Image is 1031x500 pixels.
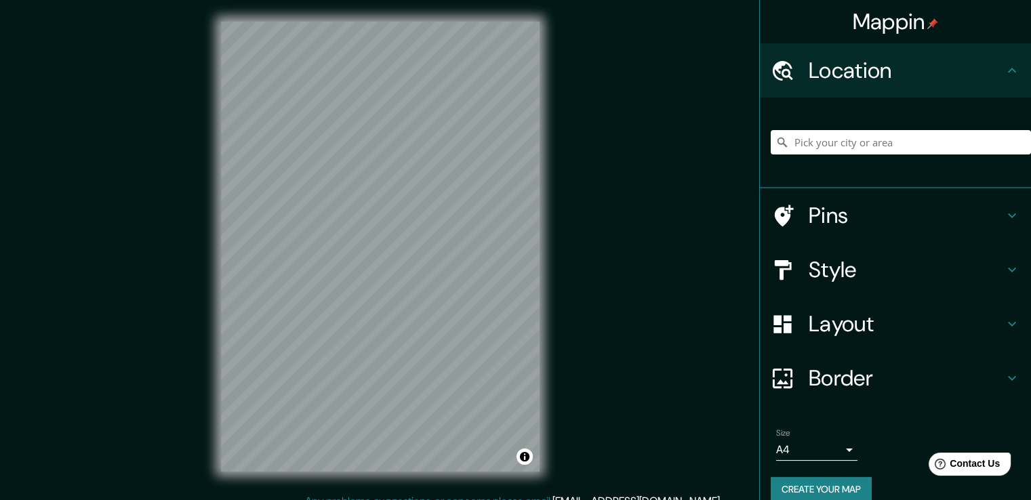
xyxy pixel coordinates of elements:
input: Pick your city or area [771,130,1031,154]
div: Style [760,243,1031,297]
h4: Mappin [853,8,939,35]
div: Layout [760,297,1031,351]
div: A4 [776,439,857,461]
h4: Style [809,256,1004,283]
div: Location [760,43,1031,98]
h4: Location [809,57,1004,84]
h4: Layout [809,310,1004,337]
button: Toggle attribution [517,449,533,465]
h4: Pins [809,202,1004,229]
h4: Border [809,364,1004,392]
label: Size [776,428,790,439]
iframe: Help widget launcher [910,447,1016,485]
div: Pins [760,188,1031,243]
div: Border [760,351,1031,405]
img: pin-icon.png [927,18,938,29]
canvas: Map [221,22,540,472]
